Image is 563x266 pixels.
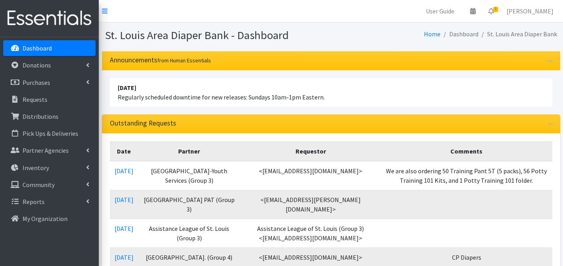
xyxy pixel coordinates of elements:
a: Community [3,177,96,193]
a: Pick Ups & Deliveries [3,126,96,141]
a: [DATE] [115,196,134,204]
th: Requestor [240,141,381,161]
li: Dashboard [441,28,478,40]
p: Partner Agencies [23,146,69,154]
a: [PERSON_NAME] [500,3,560,19]
td: [GEOGRAPHIC_DATA] PAT (Group 3) [138,190,241,219]
th: Comments [381,141,552,161]
a: My Organization [3,211,96,227]
td: <[EMAIL_ADDRESS][PERSON_NAME][DOMAIN_NAME]> [240,190,381,219]
li: St. Louis Area Diaper Bank [478,28,557,40]
a: User Guide [420,3,461,19]
p: My Organization [23,215,68,223]
p: Reports [23,198,45,206]
a: [DATE] [115,225,134,232]
a: Partner Agencies [3,142,96,158]
span: 3 [493,7,498,12]
p: Dashboard [23,44,52,52]
h3: Outstanding Requests [110,119,176,127]
small: from Human Essentials [157,57,211,64]
p: Community [23,181,55,189]
li: Regularly scheduled downtime for new releases: Sundays 10am-1pm Eastern. [110,78,552,107]
a: [DATE] [115,253,134,261]
th: Partner [138,141,241,161]
p: Inventory [23,164,49,172]
p: Distributions [23,112,58,120]
h1: St. Louis Area Diaper Bank - Dashboard [105,28,328,42]
td: We are also ordering 50 Training Pant 5T (5 packs), 56 Potty Training 101 Kits, and 1 Potty Train... [381,161,552,190]
th: Date [110,141,138,161]
td: [GEOGRAPHIC_DATA]-Youth Services (Group 3) [138,161,241,190]
a: Inventory [3,160,96,176]
p: Donations [23,61,51,69]
a: Requests [3,92,96,107]
img: HumanEssentials [3,5,96,32]
p: Purchases [23,79,50,86]
a: 3 [482,3,500,19]
a: Purchases [3,75,96,90]
td: <[EMAIL_ADDRESS][DOMAIN_NAME]> [240,161,381,190]
a: Reports [3,194,96,210]
h3: Announcements [110,56,211,64]
p: Requests [23,96,47,103]
a: [DATE] [115,167,134,175]
td: Assistance League of St. Louis (Group 3) [138,219,241,247]
a: Home [424,30,441,38]
a: Dashboard [3,40,96,56]
p: Pick Ups & Deliveries [23,129,78,137]
a: Distributions [3,109,96,124]
td: Assistance League of St. Louis (Group 3) <[EMAIL_ADDRESS][DOMAIN_NAME]> [240,219,381,247]
strong: [DATE] [118,84,136,92]
a: Donations [3,57,96,73]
